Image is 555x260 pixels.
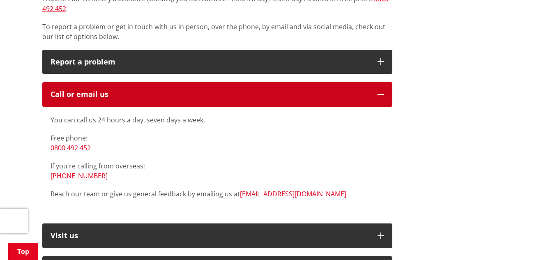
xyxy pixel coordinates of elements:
[517,225,547,255] iframe: Messenger Launcher
[51,133,384,153] p: Free phone:
[42,22,392,41] p: To report a problem or get in touch with us in person, over the phone, by email and via social me...
[51,189,384,199] p: Reach our team or give us general feedback by emailing us at
[240,189,346,198] a: [EMAIL_ADDRESS][DOMAIN_NAME]
[8,243,38,260] a: Top
[51,171,108,180] a: [PHONE_NUMBER]
[42,82,392,107] button: Call or email us
[51,58,369,66] p: Report a problem
[51,115,384,125] p: You can call us 24 hours a day, seven days a week.
[51,143,91,152] a: 0800 492 452
[42,50,392,74] button: Report a problem
[51,90,369,99] div: Call or email us
[51,161,384,181] p: If you're calling from overseas:
[42,223,392,248] button: Visit us
[51,232,369,240] p: Visit us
